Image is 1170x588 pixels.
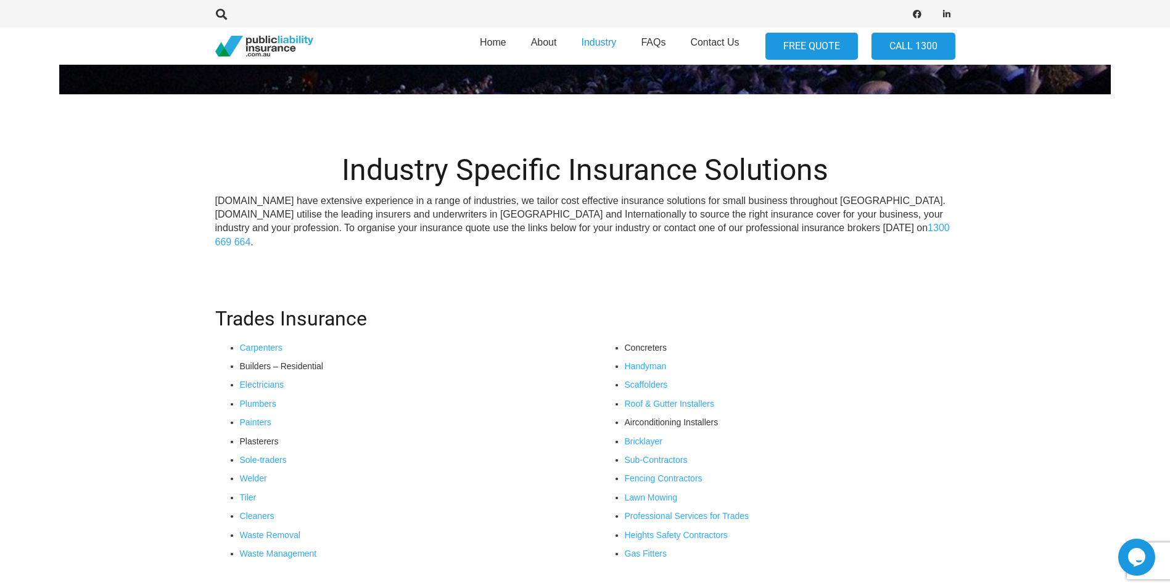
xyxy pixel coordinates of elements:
a: Call 1300 [871,33,955,60]
a: 1300 669 664 [215,223,950,247]
a: Painters [240,417,271,427]
a: Waste Management [240,549,317,558]
a: Tiler [240,492,257,502]
li: Concreters [625,341,955,354]
p: [DOMAIN_NAME] have extensive experience in a range of industries, we tailor cost effective insura... [215,194,955,250]
a: Electricians [240,380,284,390]
span: About [531,37,557,47]
a: Fencing Contractors [625,473,702,483]
a: Search [210,9,234,20]
a: Industry [569,24,628,68]
iframe: chat widget [1118,539,1158,576]
a: FREE QUOTE [765,33,858,60]
a: FAQs [628,24,678,68]
li: Builders – Residential [240,359,571,373]
a: Professional Services for Trades [625,511,749,521]
a: Home [468,24,519,68]
a: Heights Safety Contractors [625,530,728,540]
a: Cleaners [240,511,274,521]
a: Contact Us [678,24,751,68]
span: Contact Us [690,37,739,47]
a: Gas Fitters [625,549,667,558]
a: Scaffolders [625,380,668,390]
a: Lawn Mowing [625,492,678,502]
a: About [519,24,569,68]
a: Facebook [908,6,926,23]
a: Waste Removal [240,530,300,540]
a: Sole-traders [240,455,287,465]
a: Sub-Contractors [625,455,688,465]
h1: Industry Specific Insurance Solutions [215,152,955,188]
span: Industry [581,37,616,47]
span: FAQs [641,37,665,47]
a: LinkedIn [938,6,955,23]
li: Plasterers [240,435,571,448]
span: Home [480,37,506,47]
a: Carpenters [240,343,282,353]
a: Roof & Gutter Installers [625,399,715,409]
a: Handyman [625,361,667,371]
a: Bricklayer [625,436,662,446]
li: Airconditioning Installers [625,415,955,429]
h2: Trades Insurance [215,307,955,330]
a: Plumbers [240,399,276,409]
a: Welder [240,473,267,483]
a: pli_logotransparent [215,36,313,57]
